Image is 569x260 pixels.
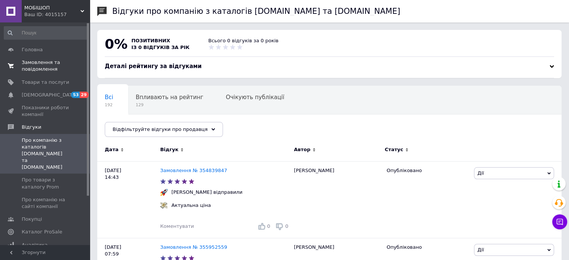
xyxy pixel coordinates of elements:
span: Відфільтруйте відгуки про продавця [113,126,208,132]
span: 0% [105,36,128,52]
div: Ваш ID: 4015157 [24,11,90,18]
span: Про товари з каталогу Prom [22,177,69,190]
div: [PERSON_NAME] [290,161,383,238]
span: Дії [477,170,484,176]
span: Очікують публікації [226,94,284,101]
span: Дії [477,247,484,253]
div: Всього 0 відгуків за 0 років [208,37,279,44]
span: Замовлення та повідомлення [22,59,69,73]
span: із 0 відгуків за рік [131,45,190,50]
span: 29 [80,92,88,98]
a: Замовлення № 354839847 [160,168,227,173]
span: Впливають на рейтинг [136,94,204,101]
h1: Відгуки про компанію з каталогів [DOMAIN_NAME] та [DOMAIN_NAME] [112,7,400,16]
span: Головна [22,46,43,53]
span: Каталог ProSale [22,229,62,235]
div: [PERSON_NAME] відправили [169,189,244,196]
div: Опубліковані без коментаря [97,114,196,143]
div: Коментувати [160,223,194,230]
div: Актуальна ціна [169,202,212,209]
span: Про компанію з каталогів [DOMAIN_NAME] та [DOMAIN_NAME] [22,137,69,171]
span: 53 [71,92,80,98]
span: Показники роботи компанії [22,104,69,118]
span: Відгуки [22,124,41,131]
a: Замовлення № 355952559 [160,244,227,250]
span: Товари та послуги [22,79,69,86]
span: Відгук [160,146,178,153]
span: 0 [285,223,288,229]
span: Деталі рейтингу за відгуками [105,63,202,70]
div: Опубліковано [386,244,468,251]
button: Чат з покупцем [552,214,567,229]
span: 129 [136,102,204,108]
span: Всі [105,94,113,101]
span: Статус [385,146,403,153]
span: Аналітика [22,242,48,248]
span: Опубліковані без комен... [105,122,181,129]
div: Опубліковано [386,167,468,174]
span: Про компанію на сайті компанії [22,196,69,210]
span: 192 [105,102,113,108]
span: Покупці [22,216,42,223]
span: [DEMOGRAPHIC_DATA] [22,92,77,98]
span: позитивних [131,38,170,43]
img: :money_with_wings: [160,202,168,209]
span: Автор [294,146,310,153]
div: [DATE] 14:43 [97,161,160,238]
div: Деталі рейтингу за відгуками [105,62,554,70]
span: Коментувати [160,223,194,229]
span: МОБІШОП [24,4,80,11]
span: Дата [105,146,119,153]
span: 0 [267,223,270,229]
input: Пошук [4,26,88,40]
img: :rocket: [160,189,168,196]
